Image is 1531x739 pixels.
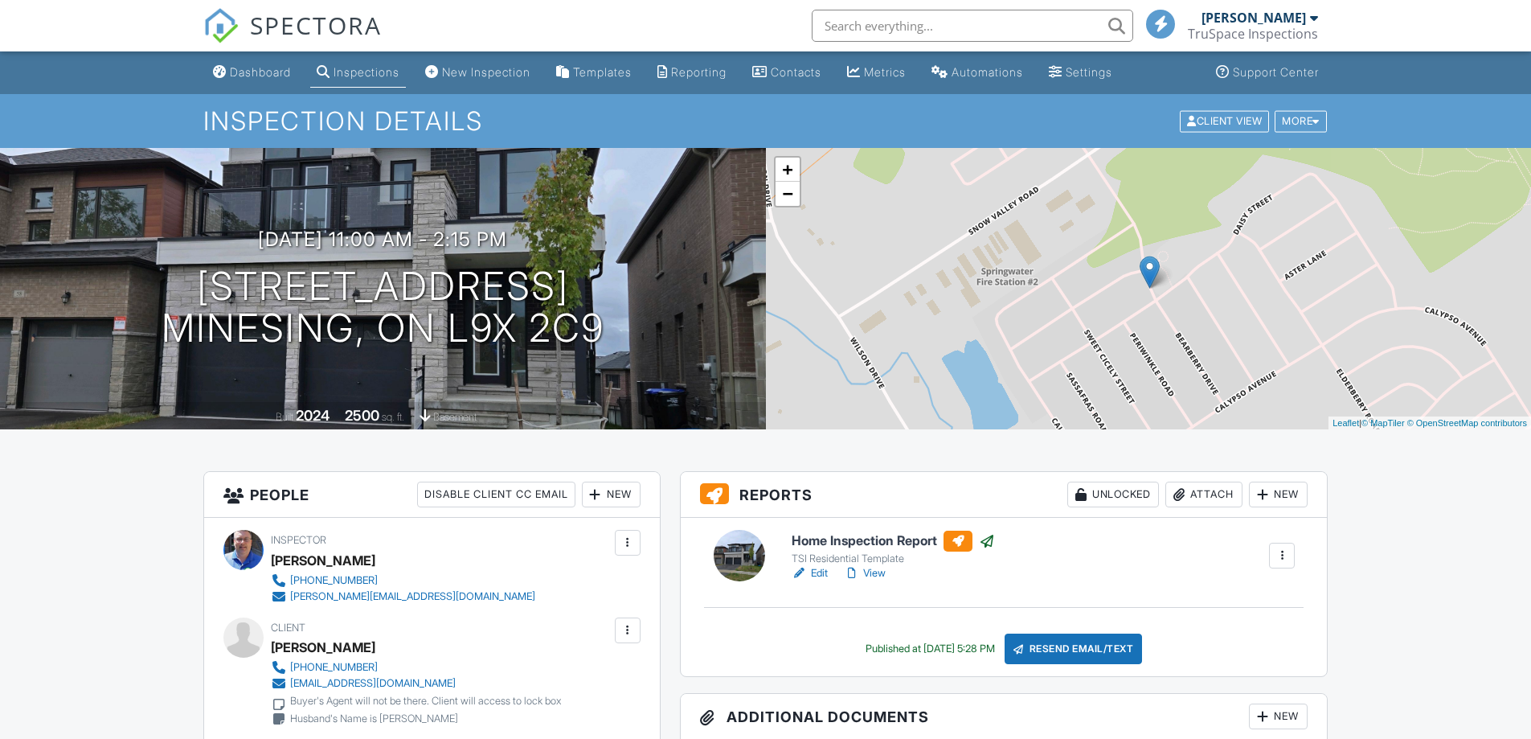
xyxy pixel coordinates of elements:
[271,534,326,546] span: Inspector
[573,65,632,79] div: Templates
[258,228,507,250] h3: [DATE] 11:00 am - 2:15 pm
[334,65,399,79] div: Inspections
[866,643,995,655] div: Published at [DATE] 5:28 PM
[203,107,1328,135] h1: Inspection Details
[382,411,404,423] span: sq. ft.
[207,58,297,88] a: Dashboard
[844,565,886,581] a: View
[651,58,733,88] a: Reporting
[1042,58,1119,88] a: Settings
[864,65,906,79] div: Metrics
[1066,65,1112,79] div: Settings
[1067,482,1159,507] div: Unlocked
[230,65,291,79] div: Dashboard
[271,573,535,589] a: [PHONE_NUMBER]
[1210,58,1325,88] a: Support Center
[290,712,458,725] div: Husband's Name is [PERSON_NAME]
[746,58,828,88] a: Contacts
[550,58,638,88] a: Templates
[1005,634,1143,664] div: Resend Email/Text
[310,58,406,88] a: Inspections
[276,411,293,423] span: Built
[925,58,1030,88] a: Automations (Basic)
[1188,26,1318,42] div: TruSpace Inspections
[841,58,912,88] a: Metrics
[776,182,800,206] a: Zoom out
[203,22,382,55] a: SPECTORA
[442,65,530,79] div: New Inspection
[1180,110,1269,132] div: Client View
[203,8,239,43] img: The Best Home Inspection Software - Spectora
[792,531,995,566] a: Home Inspection Report TSI Residential Template
[1165,482,1242,507] div: Attach
[290,590,535,603] div: [PERSON_NAME][EMAIL_ADDRESS][DOMAIN_NAME]
[290,661,378,674] div: [PHONE_NUMBER]
[671,65,727,79] div: Reporting
[1249,482,1308,507] div: New
[290,574,378,587] div: [PHONE_NUMBER]
[250,8,382,42] span: SPECTORA
[1249,704,1308,729] div: New
[952,65,1023,79] div: Automations
[290,695,561,708] div: Buyer's Agent will not be there. Client will access to lock box
[271,659,561,675] a: [PHONE_NUMBER]
[776,158,800,182] a: Zoom in
[1275,110,1327,132] div: More
[1407,418,1527,428] a: © OpenStreetMap contributors
[290,677,456,690] div: [EMAIL_ADDRESS][DOMAIN_NAME]
[296,407,330,424] div: 2024
[345,407,379,424] div: 2500
[792,565,828,581] a: Edit
[271,622,305,634] span: Client
[1201,10,1306,26] div: [PERSON_NAME]
[271,589,535,605] a: [PERSON_NAME][EMAIL_ADDRESS][DOMAIN_NAME]
[792,531,995,552] h6: Home Inspection Report
[1178,114,1273,126] a: Client View
[1332,418,1359,428] a: Leaflet
[1361,418,1405,428] a: © MapTiler
[417,482,575,507] div: Disable Client CC Email
[1328,417,1531,430] div: |
[271,548,375,573] div: [PERSON_NAME]
[812,10,1133,42] input: Search everything...
[419,58,537,88] a: New Inspection
[792,552,995,565] div: TSI Residential Template
[771,65,821,79] div: Contacts
[271,675,561,692] a: [EMAIL_ADDRESS][DOMAIN_NAME]
[204,472,660,518] h3: People
[681,472,1328,518] h3: Reports
[162,265,604,351] h1: [STREET_ADDRESS] Minesing, ON L9X 2C9
[1233,65,1319,79] div: Support Center
[582,482,641,507] div: New
[433,411,477,423] span: basement
[271,635,375,659] div: [PERSON_NAME]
